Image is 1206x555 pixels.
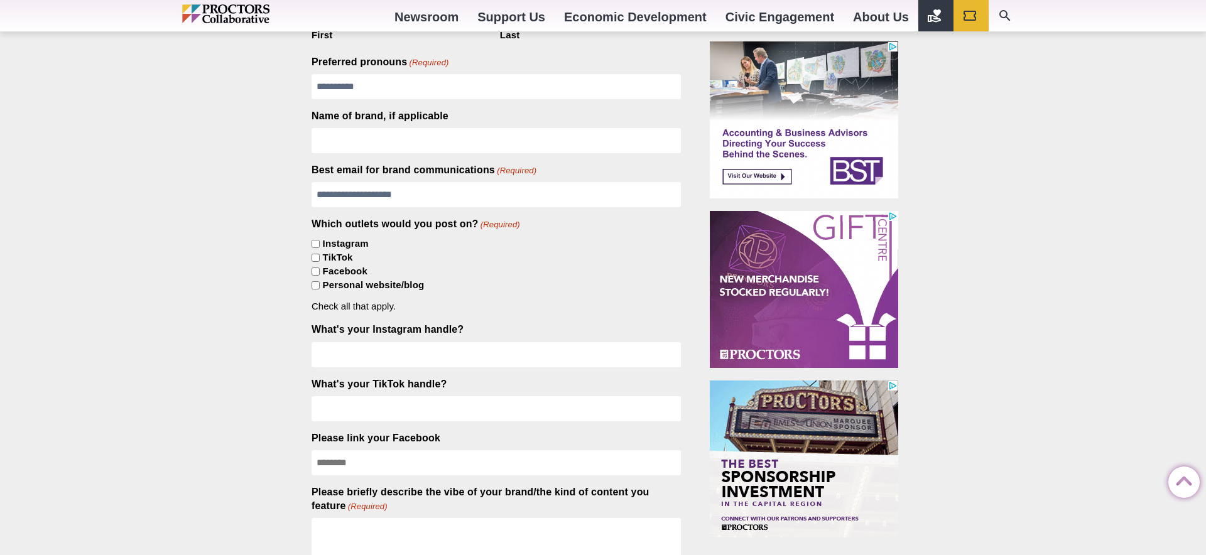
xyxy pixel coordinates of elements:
label: Best email for brand communications [312,163,536,177]
label: Please link your Facebook [312,431,440,445]
label: Last [500,26,681,42]
a: Back to Top [1168,467,1193,492]
label: Personal website/blog [323,279,425,292]
span: (Required) [408,57,449,68]
label: First [312,26,492,42]
label: Preferred pronouns [312,55,449,69]
span: (Required) [479,219,520,230]
label: What's your Instagram handle? [312,323,464,337]
legend: Which outlets would you post on? [312,217,520,231]
label: What's your TikTok handle? [312,377,447,391]
iframe: Advertisement [710,380,898,537]
img: Proctors logo [182,4,323,23]
label: TikTok [323,251,353,264]
label: Name of brand, if applicable [312,109,448,123]
iframe: Advertisement [710,211,898,368]
label: Please briefly describe the vibe of your brand/the kind of content you feature [312,485,681,513]
span: (Required) [347,501,388,512]
span: (Required) [496,165,537,176]
div: Check all that apply. [312,292,681,313]
iframe: Advertisement [710,41,898,198]
label: Instagram [323,237,369,251]
label: Facebook [323,265,367,278]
